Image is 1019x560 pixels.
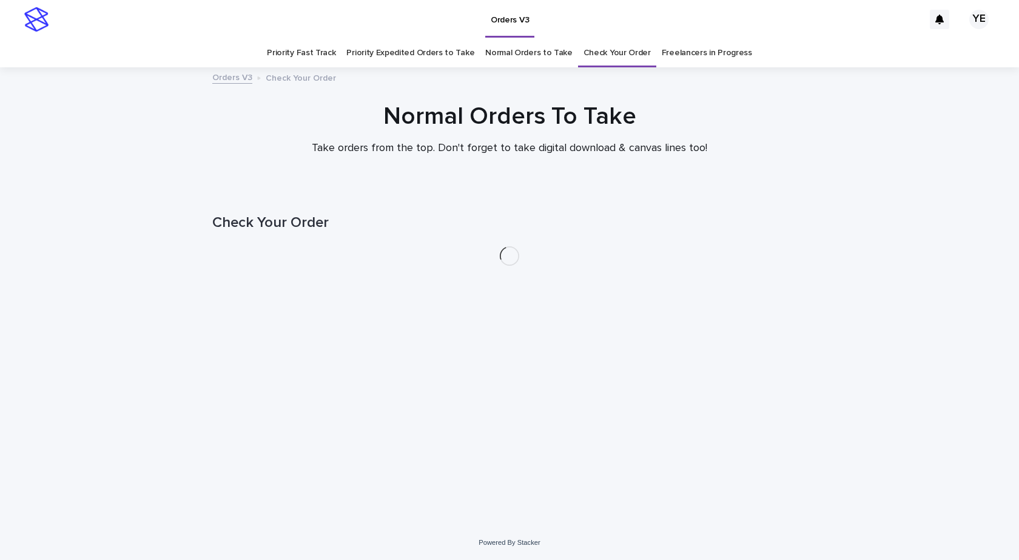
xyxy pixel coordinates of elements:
a: Orders V3 [212,70,252,84]
p: Check Your Order [266,70,336,84]
a: Priority Fast Track [267,39,335,67]
a: Normal Orders to Take [485,39,573,67]
a: Powered By Stacker [479,539,540,546]
p: Take orders from the top. Don't forget to take digital download & canvas lines too! [267,142,752,155]
img: stacker-logo-s-only.png [24,7,49,32]
a: Freelancers in Progress [662,39,752,67]
h1: Check Your Order [212,214,807,232]
a: Priority Expedited Orders to Take [346,39,474,67]
a: Check Your Order [583,39,651,67]
div: YE [969,10,989,29]
h1: Normal Orders To Take [212,102,807,131]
